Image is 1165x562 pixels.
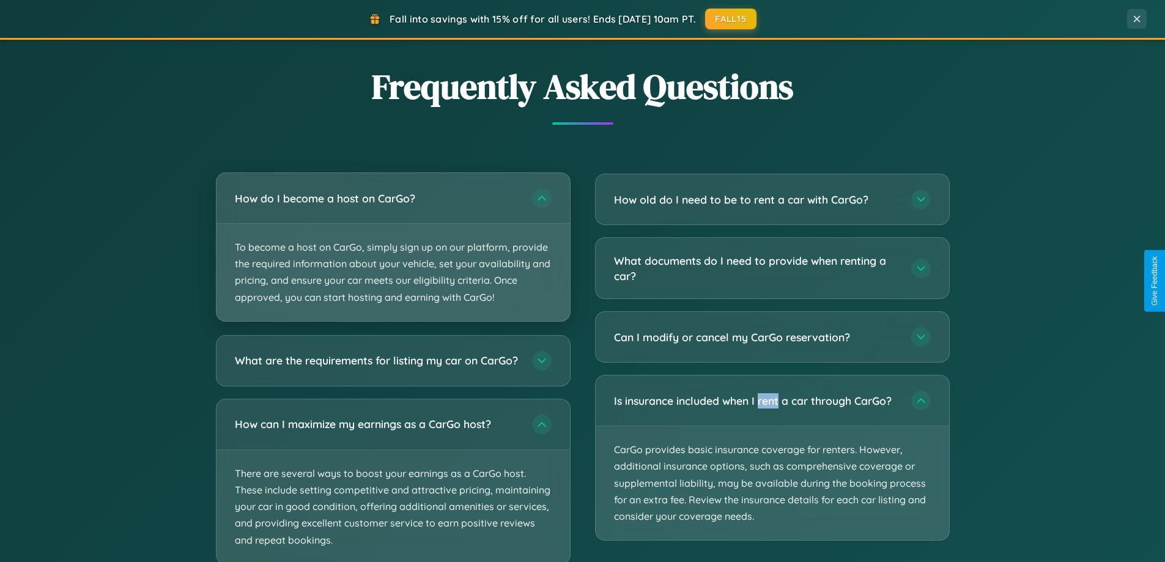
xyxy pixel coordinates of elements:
h3: How can I maximize my earnings as a CarGo host? [235,416,520,432]
div: Give Feedback [1150,256,1159,306]
h3: How old do I need to be to rent a car with CarGo? [614,192,899,207]
h3: Can I modify or cancel my CarGo reservation? [614,330,899,345]
h2: Frequently Asked Questions [216,63,950,110]
span: Fall into savings with 15% off for all users! Ends [DATE] 10am PT. [390,13,696,25]
h3: What documents do I need to provide when renting a car? [614,253,899,283]
p: CarGo provides basic insurance coverage for renters. However, additional insurance options, such ... [596,426,949,540]
h3: How do I become a host on CarGo? [235,191,520,206]
button: FALL15 [705,9,756,29]
h3: What are the requirements for listing my car on CarGo? [235,353,520,368]
p: To become a host on CarGo, simply sign up on our platform, provide the required information about... [216,224,570,321]
h3: Is insurance included when I rent a car through CarGo? [614,393,899,409]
